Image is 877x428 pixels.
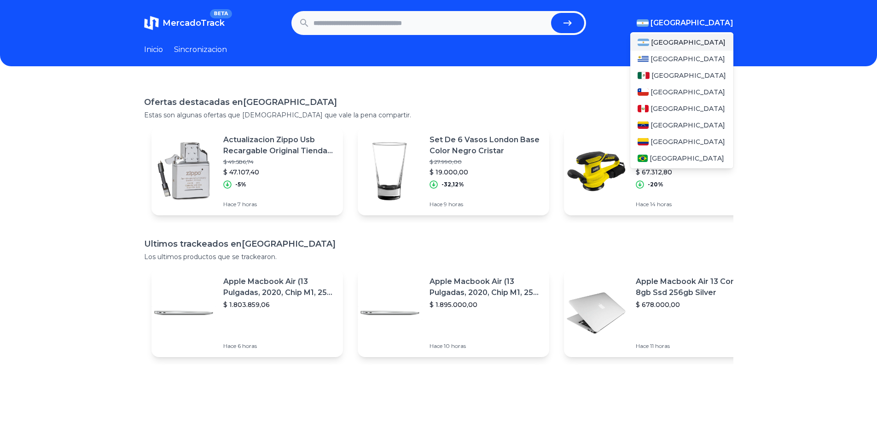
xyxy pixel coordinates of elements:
p: -20% [648,181,663,188]
a: Chile[GEOGRAPHIC_DATA] [630,84,733,100]
p: Apple Macbook Air (13 Pulgadas, 2020, Chip M1, 256 Gb De Ssd, 8 Gb De Ram) - Plata [430,276,542,298]
span: [GEOGRAPHIC_DATA] [650,54,725,64]
p: Hace 9 horas [430,201,542,208]
p: Hace 6 horas [223,342,336,350]
p: -5% [235,181,246,188]
img: Argentina [638,39,650,46]
a: Mexico[GEOGRAPHIC_DATA] [630,67,733,84]
a: Featured imageApple Macbook Air (13 Pulgadas, 2020, Chip M1, 256 Gb De Ssd, 8 Gb De Ram) - Plata$... [358,269,549,357]
p: Set De 6 Vasos London Base Color Negro Cristar [430,134,542,156]
img: Chile [638,88,649,96]
p: $ 49.586,74 [223,158,336,166]
p: Estas son algunas ofertas que [DEMOGRAPHIC_DATA] que vale la pena compartir. [144,110,733,120]
img: Uruguay [638,55,649,63]
img: Featured image [564,281,628,345]
p: $ 1.803.859,06 [223,300,336,309]
p: $ 67.312,80 [636,168,748,177]
p: $ 19.000,00 [430,168,542,177]
p: -32,12% [441,181,464,188]
p: Hace 14 horas [636,201,748,208]
a: Featured imageApple Macbook Air 13 Core I5 8gb Ssd 256gb Silver$ 678.000,00Hace 11 horas [564,269,755,357]
a: MercadoTrackBETA [144,16,225,30]
span: [GEOGRAPHIC_DATA] [650,154,724,163]
span: BETA [210,9,232,18]
a: Uruguay[GEOGRAPHIC_DATA] [630,51,733,67]
img: Featured image [564,139,628,203]
img: Featured image [358,281,422,345]
a: Venezuela[GEOGRAPHIC_DATA] [630,117,733,133]
img: Venezuela [638,121,649,129]
p: $ 27.990,00 [430,158,542,166]
p: Hace 10 horas [430,342,542,350]
a: Featured imageApple Macbook Air (13 Pulgadas, 2020, Chip M1, 256 Gb De Ssd, 8 Gb De Ram) - Plata$... [151,269,343,357]
img: Featured image [358,139,422,203]
span: [GEOGRAPHIC_DATA] [650,104,725,113]
img: Brasil [638,155,648,162]
span: [GEOGRAPHIC_DATA] [650,137,725,146]
img: Colombia [638,138,649,145]
p: $ 678.000,00 [636,300,748,309]
img: Peru [638,105,649,112]
p: $ 1.895.000,00 [430,300,542,309]
a: Featured imageLijadora Roto Orbital 450w 220v 125mm 13000rpm Barovo$ 84.141,00$ 67.312,80-20%Hace... [564,127,755,215]
span: [GEOGRAPHIC_DATA] [650,17,733,29]
h1: Ofertas destacadas en [GEOGRAPHIC_DATA] [144,96,733,109]
a: Brasil[GEOGRAPHIC_DATA] [630,150,733,167]
a: Argentina[GEOGRAPHIC_DATA] [630,34,733,51]
span: [GEOGRAPHIC_DATA] [650,121,725,130]
a: Featured imageSet De 6 Vasos London Base Color Negro Cristar$ 27.990,00$ 19.000,00-32,12%Hace 9 h... [358,127,549,215]
p: Apple Macbook Air (13 Pulgadas, 2020, Chip M1, 256 Gb De Ssd, 8 Gb De Ram) - Plata [223,276,336,298]
span: [GEOGRAPHIC_DATA] [650,87,725,97]
p: Apple Macbook Air 13 Core I5 8gb Ssd 256gb Silver [636,276,748,298]
img: Argentina [637,19,649,27]
button: [GEOGRAPHIC_DATA] [637,17,733,29]
img: Mexico [638,72,650,79]
a: Sincronizacion [174,44,227,55]
p: $ 47.107,40 [223,168,336,177]
h1: Ultimos trackeados en [GEOGRAPHIC_DATA] [144,237,733,250]
p: Hace 11 horas [636,342,748,350]
span: [GEOGRAPHIC_DATA] [651,38,726,47]
p: Hace 7 horas [223,201,336,208]
img: MercadoTrack [144,16,159,30]
a: Peru[GEOGRAPHIC_DATA] [630,100,733,117]
p: Los ultimos productos que se trackearon. [144,252,733,261]
a: Inicio [144,44,163,55]
img: Featured image [151,139,216,203]
img: Featured image [151,281,216,345]
span: [GEOGRAPHIC_DATA] [651,71,726,80]
a: Featured imageActualizacion Zippo Usb Recargable Original Tienda Oficial$ 49.586,74$ 47.107,40-5%... [151,127,343,215]
p: Actualizacion Zippo Usb Recargable Original Tienda Oficial [223,134,336,156]
span: MercadoTrack [163,18,225,28]
a: Colombia[GEOGRAPHIC_DATA] [630,133,733,150]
